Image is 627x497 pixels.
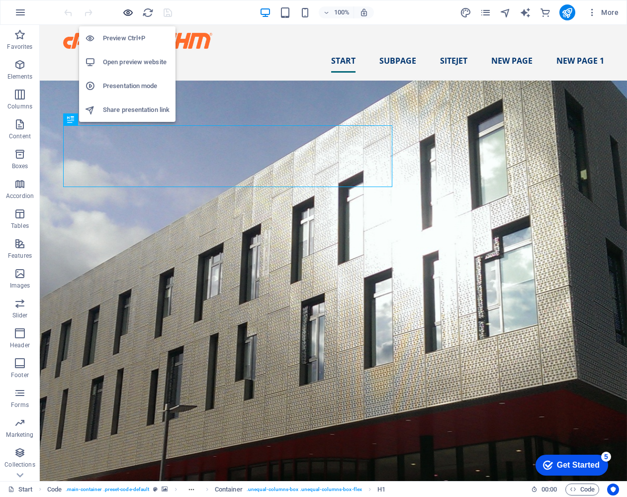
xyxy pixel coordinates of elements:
[11,222,29,230] p: Tables
[480,6,492,18] button: pages
[247,484,362,496] span: . unequal-columns-box .unequal-columns-box-flex
[103,104,170,116] h6: Share presentation link
[539,6,551,18] button: commerce
[6,192,34,200] p: Accordion
[531,484,557,496] h6: Session time
[480,7,491,18] i: Pages (Ctrl+Alt+S)
[570,484,595,496] span: Code
[7,43,32,51] p: Favorites
[12,311,28,319] p: Slider
[7,102,32,110] p: Columns
[319,6,354,18] button: 100%
[460,6,472,18] button: design
[12,162,28,170] p: Boxes
[548,486,550,493] span: :
[559,4,575,20] button: publish
[74,2,84,12] div: 5
[561,7,573,18] i: Publish
[8,484,33,496] a: Click to cancel selection. Double-click to open Pages
[541,484,557,496] span: 00 00
[4,461,35,469] p: Collections
[460,7,471,18] i: Design (Ctrl+Alt+Y)
[47,484,62,496] span: Click to select. Double-click to edit
[8,252,32,260] p: Features
[9,132,31,140] p: Content
[334,6,350,18] h6: 100%
[103,32,170,44] h6: Preview Ctrl+P
[500,7,511,18] i: Navigator
[583,4,623,20] button: More
[66,484,149,496] span: . main-container .preset-code-default
[6,431,33,439] p: Marketing
[103,56,170,68] h6: Open preview website
[607,484,619,496] button: Usercentrics
[11,401,29,409] p: Forms
[215,484,243,496] span: Click to select. Double-click to edit
[8,5,81,26] div: Get Started 5 items remaining, 0% complete
[29,11,72,20] div: Get Started
[520,6,532,18] button: text_generator
[520,7,531,18] i: AI Writer
[565,484,599,496] button: Code
[103,80,170,92] h6: Presentation mode
[539,7,551,18] i: Commerce
[142,6,154,18] button: reload
[377,484,385,496] span: Click to select. Double-click to edit
[47,484,386,496] nav: breadcrumb
[359,8,368,17] i: On resize automatically adjust zoom level to fit chosen device.
[587,7,619,17] span: More
[10,282,30,290] p: Images
[10,341,30,349] p: Header
[7,73,33,81] p: Elements
[11,371,29,379] p: Footer
[153,487,158,492] i: This element is a customizable preset
[500,6,512,18] button: navigator
[142,7,154,18] i: Reload page
[162,487,168,492] i: This element contains a background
